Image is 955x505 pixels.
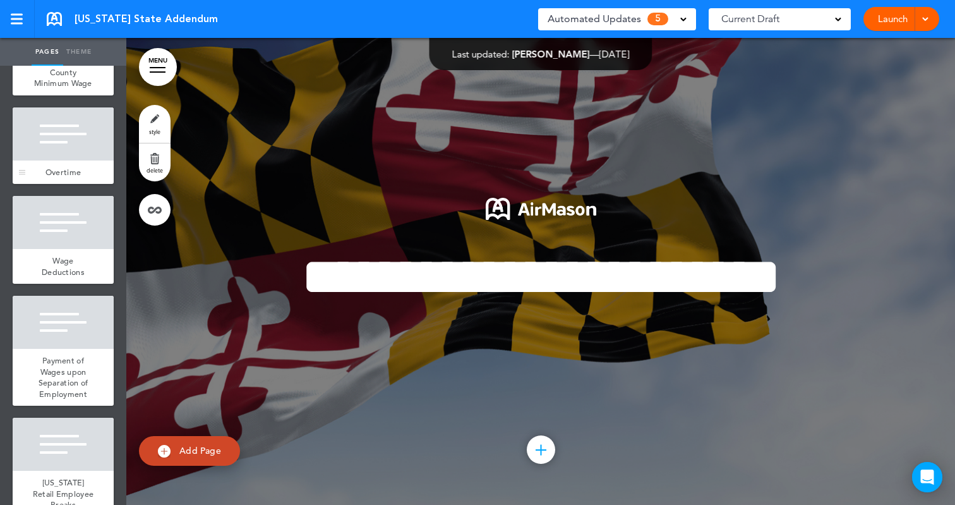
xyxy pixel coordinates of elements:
a: Launch [873,7,913,31]
img: 1722553576973-Airmason_logo_White.png [486,198,596,220]
span: [DATE] [599,48,630,60]
a: style [139,105,171,143]
span: Overtime [45,167,81,178]
a: Payment of Wages upon Separation of Employment [13,349,114,406]
span: Montgomery County Minimum Wage [34,56,92,88]
a: Overtime [13,161,114,185]
span: [US_STATE] State Addendum [75,12,218,26]
span: Add Page [179,445,221,456]
span: [PERSON_NAME] [512,48,590,60]
div: — [452,49,630,59]
a: Theme [63,38,95,66]
span: Current Draft [721,10,779,28]
span: delete [147,166,163,174]
img: add.svg [158,445,171,458]
a: MENU [139,48,177,86]
span: style [149,128,160,135]
span: Automated Updates [548,10,641,28]
span: Last updated: [452,48,510,60]
a: delete [139,143,171,181]
span: Payment of Wages upon Separation of Employment [39,355,88,399]
a: Pages [32,38,63,66]
a: Add Page [139,436,240,466]
div: Open Intercom Messenger [912,462,942,492]
span: 5 [647,13,668,25]
a: Montgomery County Minimum Wage [13,49,114,95]
a: Wage Deductions [13,249,114,284]
span: Wage Deductions [42,255,85,277]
